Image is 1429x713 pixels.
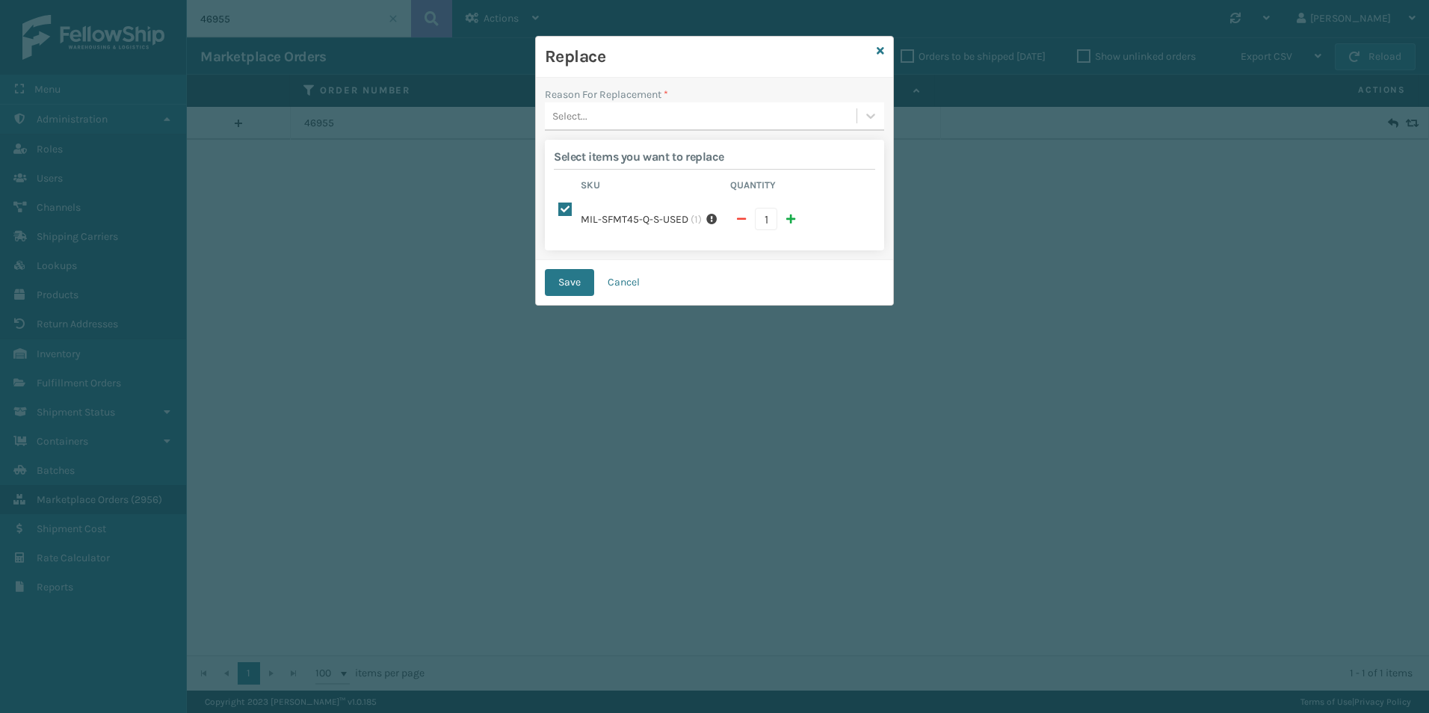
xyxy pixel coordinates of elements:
button: Cancel [594,269,653,296]
label: MIL-SFMT45-Q-S-USED [581,212,688,227]
h2: Select items you want to replace [554,149,875,164]
th: Quantity [726,179,875,197]
th: Sku [576,179,726,197]
span: ( 1 ) [691,212,702,227]
h3: Replace [545,46,871,68]
label: Reason For Replacement [545,87,668,102]
div: Select... [552,108,587,124]
button: Save [545,269,594,296]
